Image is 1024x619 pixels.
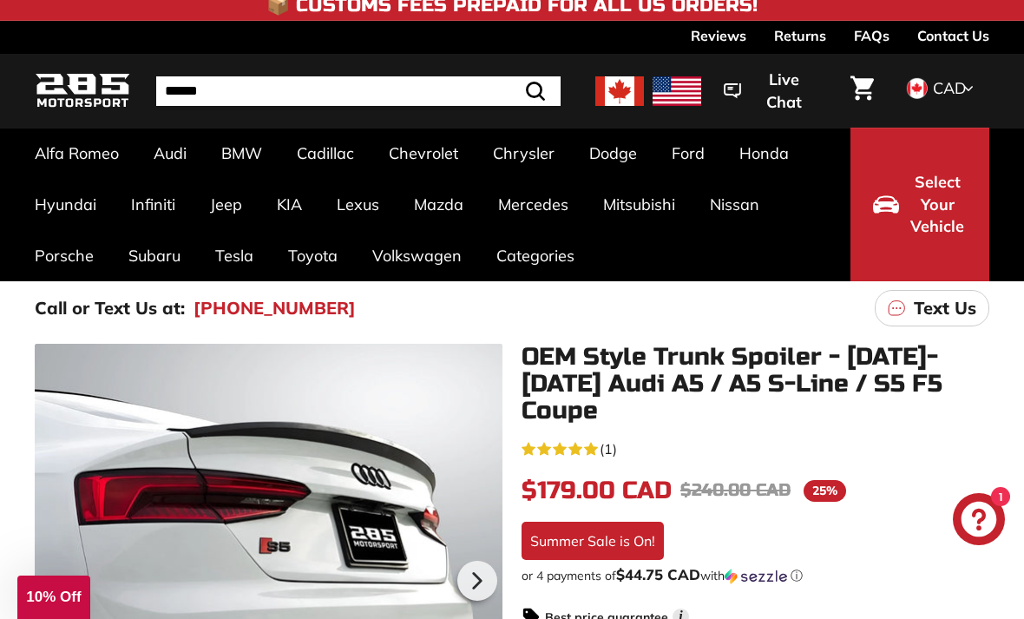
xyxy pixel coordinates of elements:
[722,128,806,179] a: Honda
[854,21,889,50] a: FAQs
[156,76,561,106] input: Search
[691,21,746,50] a: Reviews
[693,179,777,230] a: Nissan
[479,230,592,281] a: Categories
[725,569,787,584] img: Sezzle
[750,69,817,113] span: Live Chat
[355,230,479,281] a: Volkswagen
[194,295,356,321] a: [PHONE_NUMBER]
[476,128,572,179] a: Chrysler
[259,179,319,230] a: KIA
[701,58,840,123] button: Live Chat
[35,70,130,111] img: Logo_285_Motorsport_areodynamics_components
[17,179,114,230] a: Hyundai
[522,476,672,505] span: $179.00 CAD
[840,62,884,121] a: Cart
[371,128,476,179] a: Chevrolet
[136,128,204,179] a: Audi
[586,179,693,230] a: Mitsubishi
[397,179,481,230] a: Mazda
[204,128,279,179] a: BMW
[875,290,989,326] a: Text Us
[654,128,722,179] a: Ford
[193,179,259,230] a: Jeep
[572,128,654,179] a: Dodge
[522,437,989,459] a: 5.0 rating (1 votes)
[481,179,586,230] a: Mercedes
[17,576,90,619] div: 10% Off
[774,21,826,50] a: Returns
[917,21,989,50] a: Contact Us
[35,295,185,321] p: Call or Text Us at:
[198,230,271,281] a: Tesla
[804,480,846,502] span: 25%
[680,479,791,501] span: $240.00 CAD
[908,171,967,238] span: Select Your Vehicle
[114,179,193,230] a: Infiniti
[17,128,136,179] a: Alfa Romeo
[522,567,989,584] div: or 4 payments of with
[522,344,989,424] h1: OEM Style Trunk Spoiler - [DATE]-[DATE] Audi A5 / A5 S-Line / S5 F5 Coupe
[850,128,989,281] button: Select Your Vehicle
[600,438,617,459] span: (1)
[948,493,1010,550] inbox-online-store-chat: Shopify online store chat
[26,589,81,605] span: 10% Off
[17,230,111,281] a: Porsche
[279,128,371,179] a: Cadillac
[522,567,989,584] div: or 4 payments of$44.75 CADwithSezzle Click to learn more about Sezzle
[933,78,966,98] span: CAD
[616,565,700,583] span: $44.75 CAD
[111,230,198,281] a: Subaru
[271,230,355,281] a: Toyota
[914,295,976,321] p: Text Us
[522,522,664,560] div: Summer Sale is On!
[319,179,397,230] a: Lexus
